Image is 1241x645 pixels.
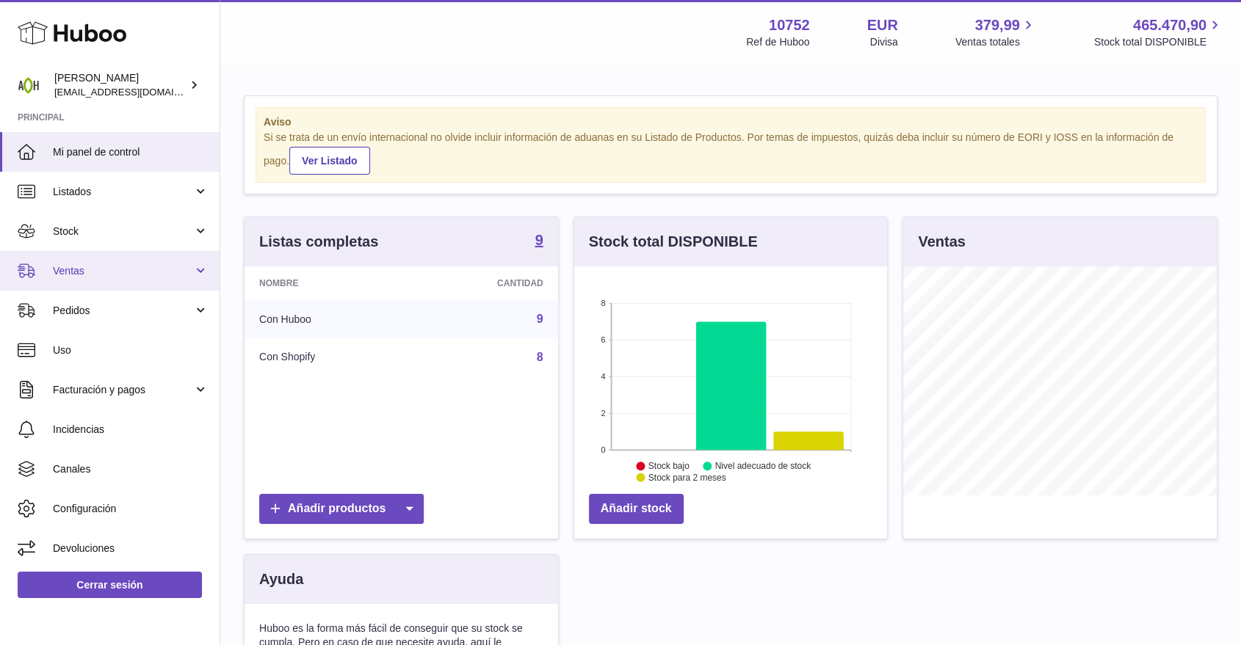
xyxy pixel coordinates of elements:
[53,542,209,555] span: Devoluciones
[53,264,193,278] span: Ventas
[53,343,209,357] span: Uso
[259,494,424,524] a: Añadir productos
[601,335,605,344] text: 6
[53,145,209,159] span: Mi panel de control
[1133,15,1206,35] span: 465.470,90
[535,233,543,250] a: 9
[259,569,303,589] h3: Ayuda
[975,15,1020,35] span: 379,99
[589,232,758,252] h3: Stock total DISPONIBLE
[53,462,209,476] span: Canales
[264,115,1198,129] strong: Aviso
[601,299,605,307] text: 8
[537,351,543,363] a: 8
[1094,15,1223,49] a: 465.470,90 Stock total DISPONIBLE
[537,313,543,325] a: 9
[264,131,1198,175] div: Si se trata de un envío internacional no olvide incluir información de aduanas en su Listado de P...
[601,445,605,454] text: 0
[245,266,411,300] th: Nombre
[867,15,898,35] strong: EUR
[601,409,605,418] text: 2
[53,304,193,318] span: Pedidos
[648,461,690,471] text: Stock bajo
[245,300,411,338] td: Con Huboo
[245,338,411,376] td: Con Shopify
[259,232,378,252] h3: Listas completas
[955,15,1037,49] a: 379,99 Ventas totales
[715,461,812,471] text: Nivel adecuado de stock
[53,225,193,238] span: Stock
[53,502,209,516] span: Configuración
[18,74,40,96] img: info@adaptohealue.com
[769,15,810,35] strong: 10752
[870,35,898,49] div: Divisa
[535,233,543,247] strong: 9
[53,423,209,437] span: Incidencias
[53,383,193,397] span: Facturación y pagos
[1094,35,1223,49] span: Stock total DISPONIBLE
[289,147,369,175] a: Ver Listado
[601,372,605,381] text: 4
[746,35,809,49] div: Ref de Huboo
[648,473,726,483] text: Stock para 2 meses
[918,232,965,252] h3: Ventas
[18,572,202,598] a: Cerrar sesión
[53,185,193,199] span: Listados
[589,494,684,524] a: Añadir stock
[411,266,558,300] th: Cantidad
[54,86,216,98] span: [EMAIL_ADDRESS][DOMAIN_NAME]
[955,35,1037,49] span: Ventas totales
[54,71,187,99] div: [PERSON_NAME]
